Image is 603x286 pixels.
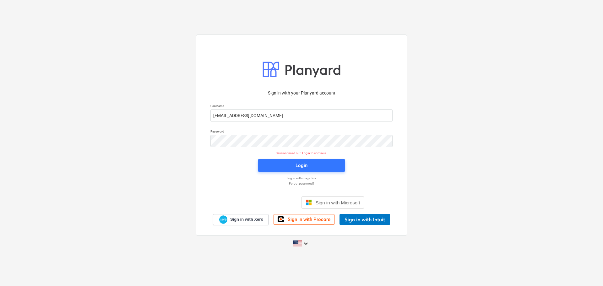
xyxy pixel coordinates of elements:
i: keyboard_arrow_down [302,240,310,247]
a: Forgot password? [207,181,396,186]
img: Xero logo [219,215,227,224]
p: Sign in with your Planyard account [210,90,393,96]
p: Password [210,129,393,135]
div: Login [296,161,307,170]
p: Username [210,104,393,109]
a: Sign in with Procore [274,214,334,225]
span: Sign in with Microsoft [316,200,360,205]
img: Microsoft logo [306,199,312,206]
input: Username [210,109,393,122]
button: Login [258,159,345,172]
p: Session timed out. Login to continue. [207,151,396,155]
span: Sign in with Xero [230,217,263,222]
a: Sign in with Xero [213,214,269,225]
iframe: Sign in with Google Button [236,196,300,209]
span: Sign in with Procore [288,217,330,222]
a: Log in with magic link [207,176,396,180]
